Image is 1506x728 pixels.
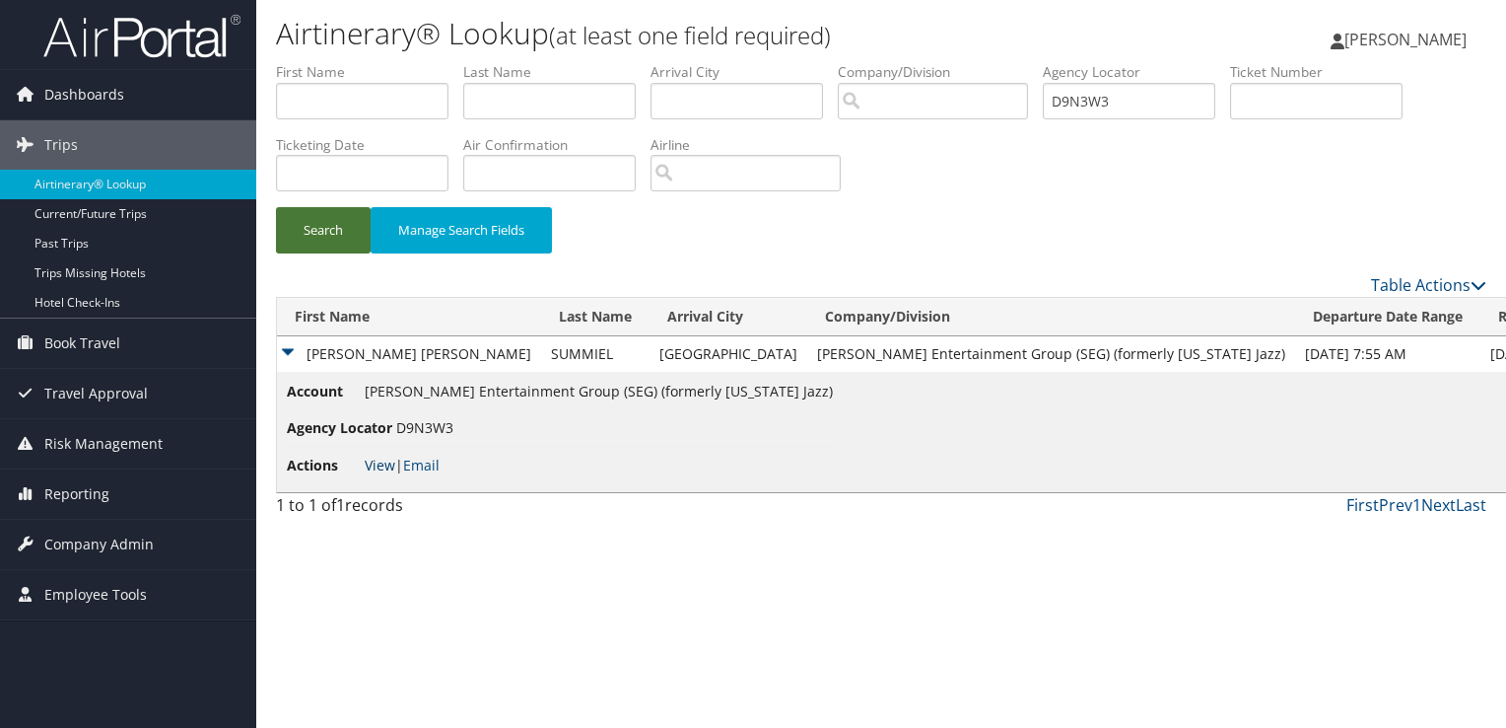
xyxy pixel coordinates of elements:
[44,470,109,519] span: Reporting
[1421,494,1456,516] a: Next
[1043,62,1230,82] label: Agency Locator
[44,570,147,619] span: Employee Tools
[277,336,541,372] td: [PERSON_NAME] [PERSON_NAME]
[541,336,650,372] td: SUMMIEL
[1295,298,1480,336] th: Departure Date Range: activate to sort column ascending
[287,417,392,439] span: Agency Locator
[276,62,463,82] label: First Name
[44,319,120,368] span: Book Travel
[277,298,541,336] th: First Name: activate to sort column descending
[650,336,807,372] td: [GEOGRAPHIC_DATA]
[276,207,371,254] button: Search
[403,456,440,474] a: Email
[276,493,557,527] div: 1 to 1 of records
[336,494,345,516] span: 1
[463,135,650,155] label: Air Confirmation
[1331,10,1486,69] a: [PERSON_NAME]
[43,13,240,59] img: airportal-logo.png
[1371,274,1486,296] a: Table Actions
[44,520,154,569] span: Company Admin
[1412,494,1421,516] a: 1
[1456,494,1486,516] a: Last
[549,19,831,51] small: (at least one field required)
[371,207,552,254] button: Manage Search Fields
[1346,494,1379,516] a: First
[541,298,650,336] th: Last Name: activate to sort column ascending
[365,456,440,474] span: |
[276,135,463,155] label: Ticketing Date
[44,120,78,170] span: Trips
[1230,62,1417,82] label: Ticket Number
[365,382,833,400] span: [PERSON_NAME] Entertainment Group (SEG) (formerly [US_STATE] Jazz)
[44,70,124,119] span: Dashboards
[396,418,453,437] span: D9N3W3
[1295,336,1480,372] td: [DATE] 7:55 AM
[44,369,148,418] span: Travel Approval
[650,135,856,155] label: Airline
[365,456,395,474] a: View
[650,62,838,82] label: Arrival City
[44,419,163,469] span: Risk Management
[463,62,650,82] label: Last Name
[287,455,361,476] span: Actions
[807,298,1295,336] th: Company/Division
[650,298,807,336] th: Arrival City: activate to sort column ascending
[1379,494,1412,516] a: Prev
[276,13,1083,54] h1: Airtinerary® Lookup
[1344,29,1467,50] span: [PERSON_NAME]
[838,62,1043,82] label: Company/Division
[807,336,1295,372] td: [PERSON_NAME] Entertainment Group (SEG) (formerly [US_STATE] Jazz)
[287,381,361,402] span: Account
